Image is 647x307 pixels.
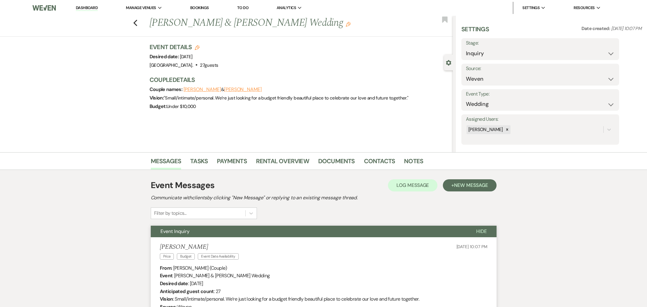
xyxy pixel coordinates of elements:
img: Weven Logo [32,2,56,14]
label: Source: [466,64,615,73]
div: [PERSON_NAME] [467,125,504,134]
a: Rental Overview [256,156,309,170]
button: Event Inquiry [151,226,467,237]
span: [DATE] 10:07 PM [457,244,487,249]
h3: Event Details [150,43,218,51]
b: From [160,265,171,271]
span: Event Inquiry [160,228,190,234]
h3: Settings [461,25,489,38]
b: Anticipated guest count [160,288,214,295]
a: Messages [151,156,181,170]
span: [DATE] 10:07 PM [611,25,642,32]
span: Vision: [150,95,164,101]
span: Price [160,253,174,260]
div: Filter by topics... [154,210,187,217]
span: Log Message [396,182,429,188]
a: To Do [237,5,248,10]
a: Payments [217,156,247,170]
button: +New Message [443,179,496,191]
span: Settings [522,5,540,11]
span: [DATE] [180,54,193,60]
button: [PERSON_NAME] [184,87,221,92]
span: Under $10,000 [167,103,196,110]
button: Log Message [388,179,437,191]
a: Bookings [190,5,209,10]
h1: [PERSON_NAME] & [PERSON_NAME] Wedding [150,16,390,30]
span: Desired date: [150,53,180,60]
span: [GEOGRAPHIC_DATA]. [150,62,193,68]
span: Resources [574,5,595,11]
b: Desired date [160,280,188,287]
h5: [PERSON_NAME] [160,243,242,251]
label: Event Type: [466,90,615,99]
b: Event [160,272,173,279]
span: New Message [454,182,488,188]
span: Analytics [277,5,296,11]
span: Couple names: [150,86,184,93]
button: Hide [467,226,497,237]
span: Budget: [150,103,167,110]
h3: Couple Details [150,76,447,84]
label: Assigned Users: [466,115,615,124]
span: Date created: [581,25,611,32]
span: 27 guests [200,62,218,68]
span: Manage Venues [126,5,156,11]
a: Notes [404,156,423,170]
button: Edit [346,21,351,27]
span: " Small/intimate/personal. We’re just looking for a budget friendly beautiful place to celebrate ... [164,95,408,101]
a: Contacts [364,156,395,170]
label: Stage: [466,39,615,48]
button: Close lead details [446,59,451,65]
span: Budget [177,253,195,260]
b: Vision [160,296,173,302]
h2: Communicate with clients by clicking "New Message" or replying to an existing message thread. [151,194,497,201]
button: [PERSON_NAME] [224,87,262,92]
h1: Event Messages [151,179,215,192]
a: Dashboard [76,5,98,11]
span: Hide [476,228,487,234]
span: & [184,86,262,93]
a: Tasks [190,156,208,170]
a: Documents [318,156,355,170]
span: Event Date Availability [198,253,238,260]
